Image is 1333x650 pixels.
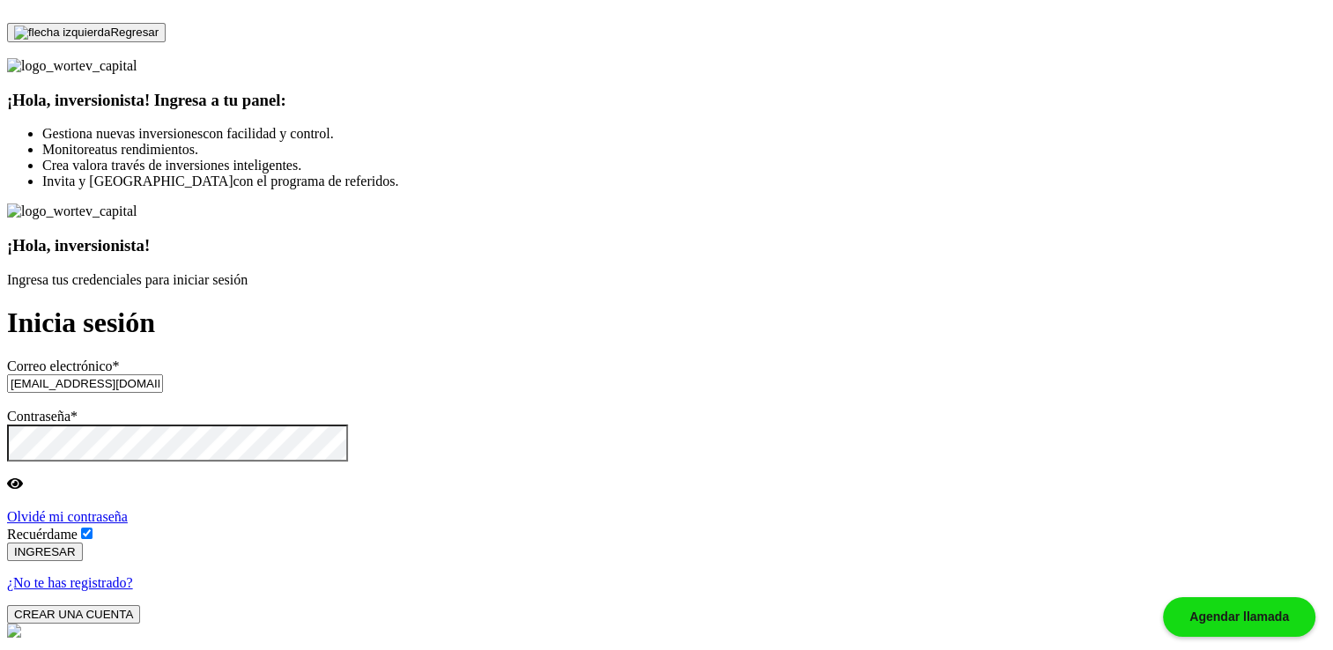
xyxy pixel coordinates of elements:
span: INGRESAR [14,545,76,558]
li: tus rendimientos. [42,142,1326,158]
h3: ¡Hola, inversionista! Ingresa a tu panel: [7,91,1326,110]
img: logo_wortev_capital [7,58,137,74]
p: ¿No te has registrado? [7,575,1326,591]
h1: Inicia sesión [7,307,1326,339]
span: Crea valor [42,158,101,173]
p: Ingresa tus credenciales para iniciar sesión [7,272,1326,288]
label: Contraseña [7,409,78,424]
button: CREAR UNA CUENTA [7,605,140,624]
input: hola@wortev.capital [7,374,163,393]
li: a través de inversiones inteligentes. [42,158,1326,174]
h3: ¡Hola, inversionista! [7,236,1326,255]
li: con el programa de referidos. [42,174,1326,189]
span: Invita y [GEOGRAPHIC_DATA] [42,174,233,188]
li: con facilidad y control. [42,126,1326,142]
a: flecha izquierdaRegresar [7,24,166,39]
span: Gestiona nuevas inversiones [42,126,203,141]
span: Monitorea [42,142,101,157]
label: Correo electrónico [7,358,120,373]
a: Olvidé mi contraseña [7,509,128,524]
a: ¿No te has registrado?CREAR UNA CUENTA [7,575,1326,621]
button: Regresar [7,23,166,42]
img: logo_wortev_capital [7,203,137,219]
button: INGRESAR [7,543,83,561]
img: flecha izquierda [14,26,110,40]
label: Recuérdame [7,527,78,542]
input: Recuérdame [81,528,93,539]
div: Agendar llamada [1163,597,1315,637]
img: logos_whatsapp-icon.242b2217.svg [7,624,21,638]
